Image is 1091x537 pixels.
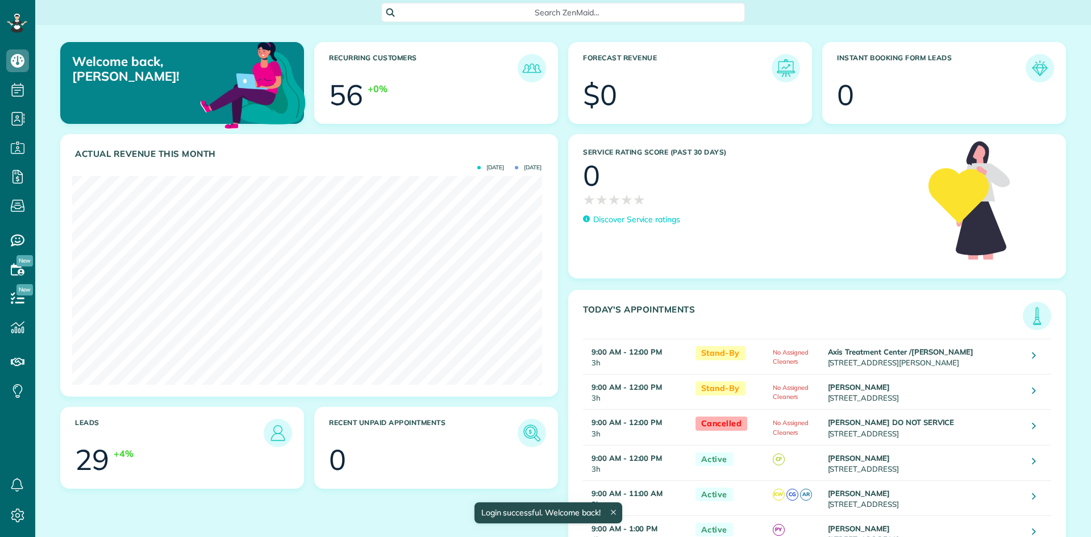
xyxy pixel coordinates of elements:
span: New [16,255,33,267]
span: Cancelled [696,417,748,431]
span: No Assigned Cleaners [773,419,809,436]
strong: [PERSON_NAME] [828,382,890,392]
td: [STREET_ADDRESS][PERSON_NAME] [825,339,1024,374]
span: ★ [621,190,633,210]
img: icon_leads-1bed01f49abd5b7fead27621c3d59655bb73ed531f8eeb49469d10e621d6b896.png [266,422,289,444]
img: icon_forecast_revenue-8c13a41c7ed35a8dcfafea3cbb826a0462acb37728057bba2d056411b612bbbe.png [774,57,797,80]
div: 29 [75,446,109,474]
div: 0 [329,446,346,474]
img: icon_recurring_customers-cf858462ba22bcd05b5a5880d41d6543d210077de5bb9ebc9590e49fd87d84ed.png [520,57,543,80]
h3: Service Rating score (past 30 days) [583,148,917,156]
strong: 9:00 AM - 12:00 PM [592,347,662,356]
img: dashboard_welcome-42a62b7d889689a78055ac9021e634bf52bae3f8056760290aed330b23ab8690.png [198,29,308,139]
img: icon_unpaid_appointments-47b8ce3997adf2238b356f14209ab4cced10bd1f174958f3ca8f1d0dd7fffeee.png [520,422,543,444]
td: 2h [583,480,690,515]
td: 3h [583,339,690,374]
p: Discover Service ratings [593,214,680,226]
p: Welcome back, [PERSON_NAME]! [72,54,226,84]
span: New [16,284,33,295]
img: icon_form_leads-04211a6a04a5b2264e4ee56bc0799ec3eb69b7e499cbb523a139df1d13a81ae0.png [1028,57,1051,80]
h3: Actual Revenue this month [75,149,546,159]
td: [STREET_ADDRESS] [825,410,1024,445]
span: Active [696,452,733,467]
img: icon_todays_appointments-901f7ab196bb0bea1936b74009e4eb5ffbc2d2711fa7634e0d609ed5ef32b18b.png [1026,305,1048,327]
span: No Assigned Cleaners [773,384,809,401]
strong: 9:00 AM - 1:00 PM [592,524,657,533]
strong: 9:00 AM - 12:00 PM [592,382,662,392]
span: KW [773,489,785,501]
span: ★ [608,190,621,210]
span: Active [696,488,733,502]
h3: Recurring Customers [329,54,518,82]
a: Discover Service ratings [583,214,680,226]
h3: Leads [75,419,264,447]
span: CG [786,489,798,501]
td: [STREET_ADDRESS] [825,480,1024,515]
div: +0% [368,82,388,95]
div: 0 [583,161,600,190]
strong: 9:00 AM - 11:00 AM [592,489,663,498]
span: AR [800,489,812,501]
strong: [PERSON_NAME] [828,453,890,463]
span: CF [773,453,785,465]
strong: [PERSON_NAME] DO NOT SERVICE [828,418,955,427]
span: [DATE] [477,165,504,170]
span: Active [696,523,733,537]
span: No Assigned Cleaners [773,348,809,365]
h3: Today's Appointments [583,305,1023,330]
strong: [PERSON_NAME] [828,524,890,533]
td: [STREET_ADDRESS] [825,445,1024,480]
td: 3h [583,374,690,410]
div: 56 [329,81,363,109]
span: [DATE] [515,165,542,170]
span: ★ [633,190,646,210]
div: +4% [114,447,134,460]
span: ★ [583,190,596,210]
strong: Axis Treatment Center /[PERSON_NAME] [828,347,974,356]
span: Stand-By [696,346,746,360]
span: ★ [596,190,608,210]
div: $0 [583,81,617,109]
h3: Recent unpaid appointments [329,419,518,447]
h3: Forecast Revenue [583,54,772,82]
strong: 9:00 AM - 12:00 PM [592,453,662,463]
div: Login successful. Welcome back! [474,502,622,523]
strong: 9:00 AM - 12:00 PM [592,418,662,427]
td: [STREET_ADDRESS] [825,374,1024,410]
div: 0 [837,81,854,109]
span: PY [773,524,785,536]
h3: Instant Booking Form Leads [837,54,1026,82]
strong: [PERSON_NAME] [828,489,890,498]
td: 3h [583,445,690,480]
span: Stand-By [696,381,746,396]
td: 3h [583,410,690,445]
